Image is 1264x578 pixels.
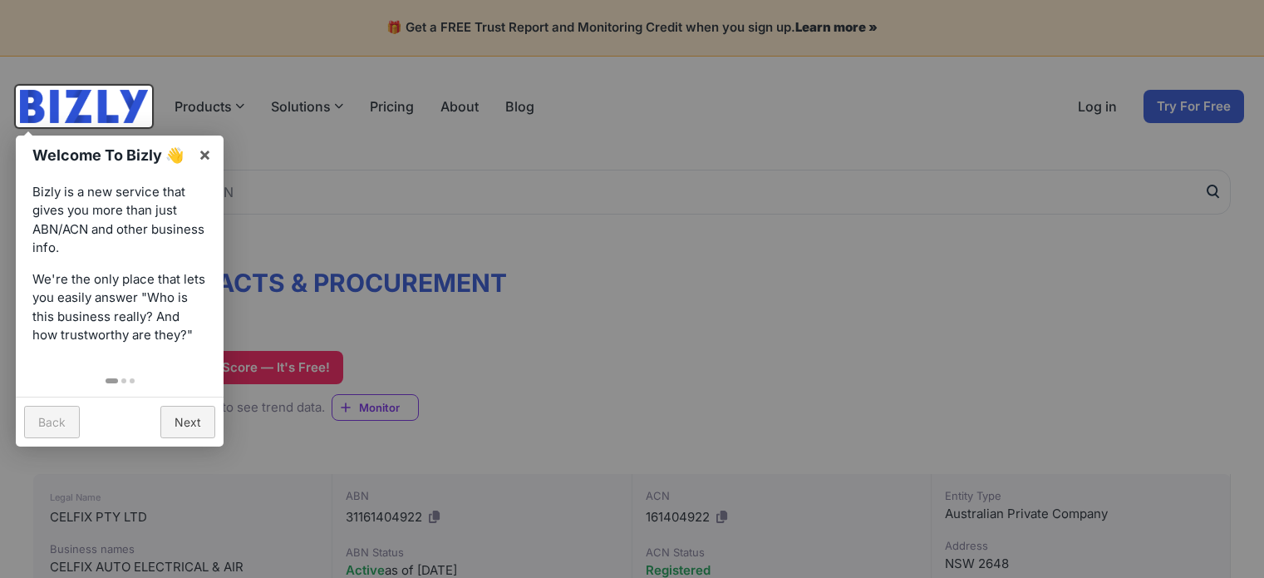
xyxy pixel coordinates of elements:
a: × [186,136,224,173]
p: We're the only place that lets you easily answer "Who is this business really? And how trustworth... [32,270,207,345]
a: Next [160,406,215,438]
a: Back [24,406,80,438]
h1: Welcome To Bizly 👋 [32,144,189,166]
p: Bizly is a new service that gives you more than just ABN/ACN and other business info. [32,183,207,258]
